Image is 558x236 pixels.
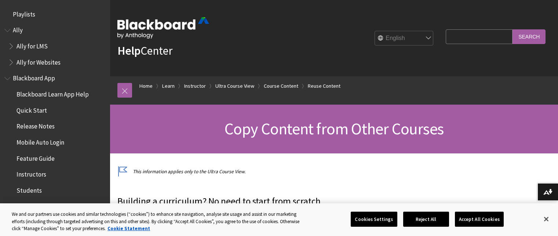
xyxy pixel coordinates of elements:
[375,31,434,46] select: Site Language Selector
[17,120,55,130] span: Release Notes
[455,211,504,227] button: Accept All Cookies
[139,81,153,91] a: Home
[17,168,46,178] span: Instructors
[17,56,61,66] span: Ally for Websites
[162,81,175,91] a: Learn
[264,81,298,91] a: Course Content
[12,211,307,232] div: We and our partners use cookies and similar technologies (“cookies”) to enhance site navigation, ...
[17,136,64,146] span: Mobile Auto Login
[184,81,206,91] a: Instructor
[13,8,35,18] span: Playlists
[403,211,449,227] button: Reject All
[225,119,444,139] span: Copy Content from Other Courses
[117,43,141,58] strong: Help
[215,81,254,91] a: Ultra Course View
[538,211,554,227] button: Close
[17,152,55,162] span: Feature Guide
[117,17,209,39] img: Blackboard by Anthology
[308,81,340,91] a: Reuse Content
[117,195,442,208] p: Building a curriculum? No need to start from scratch.
[13,24,23,34] span: Ally
[117,43,172,58] a: HelpCenter
[4,8,106,21] nav: Book outline for Playlists
[351,211,397,227] button: Cookies Settings
[17,88,89,98] span: Blackboard Learn App Help
[17,200,58,210] span: Activity Stream
[17,184,42,194] span: Students
[513,29,546,44] input: Search
[13,72,55,82] span: Blackboard App
[17,104,47,114] span: Quick Start
[4,24,106,69] nav: Book outline for Anthology Ally Help
[117,168,442,175] p: This information applies only to the Ultra Course View.
[17,40,48,50] span: Ally for LMS
[107,225,150,232] a: More information about your privacy, opens in a new tab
